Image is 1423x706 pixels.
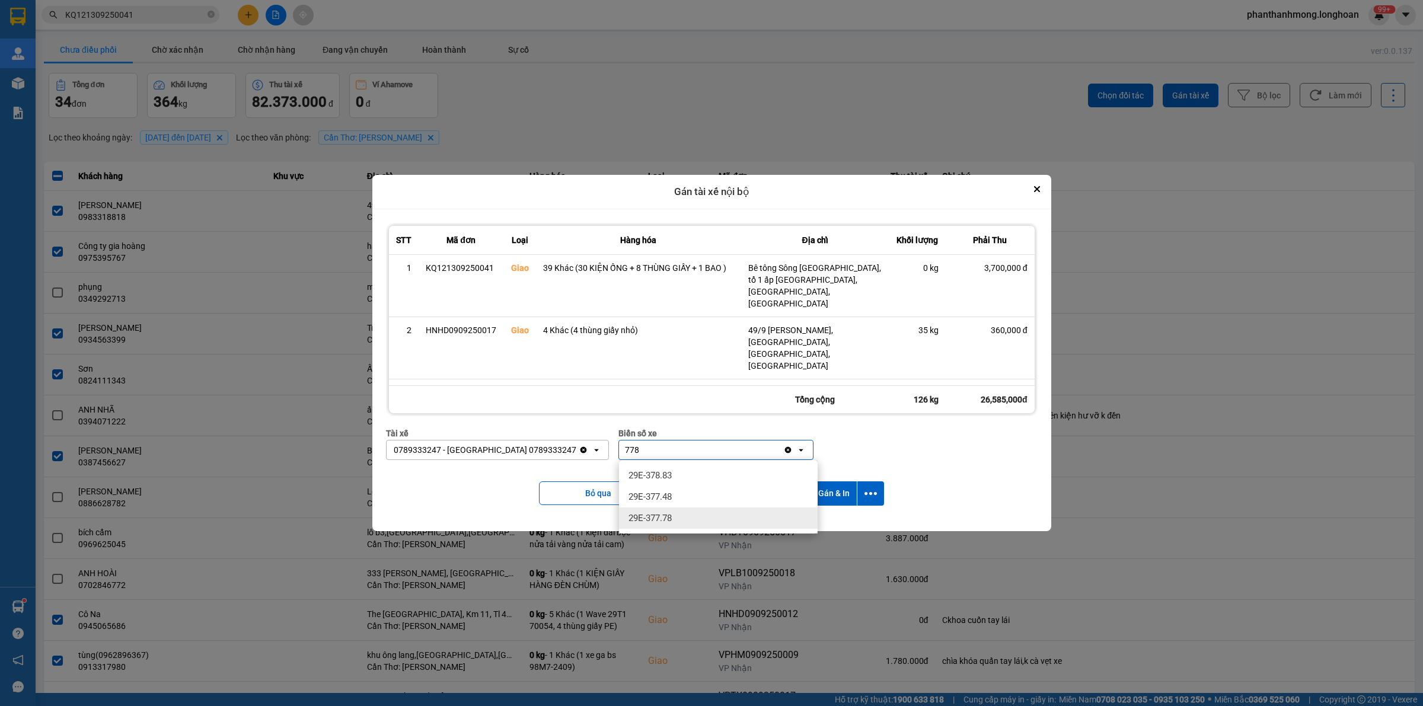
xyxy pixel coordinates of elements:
div: Loại [511,233,529,247]
div: 126 kg [889,386,946,413]
div: 1 [396,262,411,274]
div: Biển số xe [618,427,814,440]
ul: Menu [619,460,818,534]
span: 29E-377.48 [628,491,672,503]
div: Phải Thu [953,233,1028,247]
button: Close [1030,182,1044,196]
div: Hàng hóa [543,233,734,247]
div: Khối lượng [896,233,939,247]
button: Gán & In [811,481,857,506]
div: 0789333247 - [GEOGRAPHIC_DATA] 0789333247 [394,444,576,456]
svg: open [592,445,601,455]
button: Bỏ qua [539,481,658,505]
div: Giao [511,324,529,336]
div: STT [396,233,411,247]
div: 2 [396,324,411,336]
div: 35 kg [896,324,939,336]
div: 26,585,000đ [946,386,1035,413]
div: Tài xế [386,427,609,440]
div: dialog [372,175,1051,531]
div: Bê tông Sông [GEOGRAPHIC_DATA], tổ 1 ấp [GEOGRAPHIC_DATA], [GEOGRAPHIC_DATA], [GEOGRAPHIC_DATA] [748,262,882,309]
div: 4 Khác (4 thùng giấy nhỏ) [543,324,734,336]
div: 360,000 đ [953,324,1028,336]
div: 39 Khác (30 KIỆN ỐNG + 8 THÙNG GIẤY + 1 BAO ) [543,262,734,274]
div: 3,700,000 đ [953,262,1028,274]
div: Mã đơn [426,233,497,247]
div: 49/9 [PERSON_NAME], [GEOGRAPHIC_DATA], [GEOGRAPHIC_DATA], [GEOGRAPHIC_DATA] [748,324,882,372]
svg: Clear value [783,445,793,455]
div: HNHD0909250017 [426,324,497,336]
div: Tổng cộng [741,386,889,413]
div: Giao [511,262,529,274]
span: 29E-378.83 [628,469,672,481]
div: Địa chỉ [748,233,882,247]
span: 29E-377.78 [628,512,672,524]
div: Gán tài xế nội bộ [372,175,1051,209]
div: KQ121309250041 [426,262,497,274]
svg: Clear value [579,445,588,455]
div: 0 kg [896,262,939,274]
input: Selected 0789333247 - NGUYẾN HOÀNG NHẬT 0789333247. [578,444,579,456]
svg: open [796,445,806,455]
